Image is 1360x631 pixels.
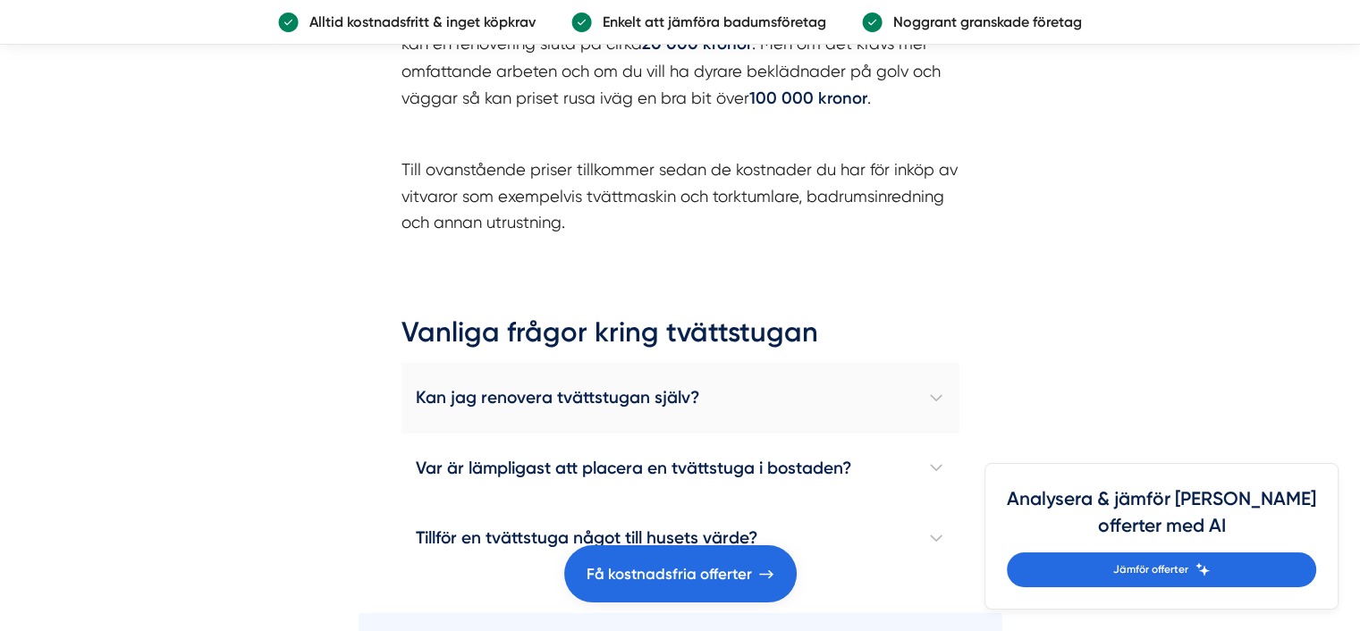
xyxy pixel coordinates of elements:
p: För en liten tvättstuga där det redan finns el, vatten och avlopp indraget kan en renovering slut... [401,4,959,113]
p: Noggrant granskade företag [883,11,1082,33]
h2: Vanliga frågor kring tvättstugan [401,313,959,363]
a: Jämför offerter [1007,552,1316,587]
p: Till ovanstående priser tillkommer sedan de kostnader du har för inköp av vitvaror som exempelvis... [401,156,959,236]
a: Få kostnadsfria offerter [564,545,797,602]
p: Alltid kostnadsfritt & inget köpkrav [299,11,536,33]
h4: Kan jag renovera tvättstugan själv? [401,363,959,433]
span: Få kostnadsfria offerter [587,562,752,586]
p: Enkelt att jämföra badumsföretag [592,11,826,33]
strong: 100 000 kronor [749,88,867,108]
h4: Var är lämpligast att placera en tvättstuga i bostaden? [401,433,959,503]
h4: Analysera & jämför [PERSON_NAME] offerter med AI [1007,485,1316,552]
h4: Tillför en tvättstuga något till husets värde? [401,503,959,573]
span: Jämför offerter [1113,561,1188,578]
